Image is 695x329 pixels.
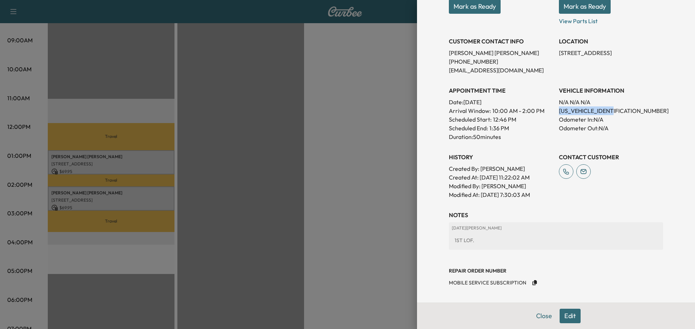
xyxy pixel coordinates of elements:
p: [US_VEHICLE_IDENTIFICATION_NUMBER] [559,106,663,115]
p: Modified At : [DATE] 7:30:03 AM [449,190,553,199]
h3: VEHICLE INFORMATION [559,86,663,95]
span: MOBILE SERVICE SUBSCRIPTION [449,279,526,286]
p: [DATE] | [PERSON_NAME] [452,225,660,231]
p: Duration: 50 minutes [449,132,553,141]
p: [STREET_ADDRESS] [559,48,663,57]
p: Created By : [PERSON_NAME] [449,164,553,173]
p: N/A N/A N/A [559,98,663,106]
button: Copy to clipboard [529,277,540,288]
p: Odometer Out: N/A [559,124,663,132]
p: Date: [DATE] [449,98,553,106]
h3: CONTACT CUSTOMER [559,153,663,161]
p: [PERSON_NAME] [PERSON_NAME] [449,48,553,57]
h3: NOTES [449,211,663,219]
div: 1ST LOF. [452,234,660,247]
h3: History [449,153,553,161]
p: Arrival Window: [449,106,553,115]
p: 1:36 PM [489,124,509,132]
p: Odometer In: N/A [559,115,663,124]
h3: LOCATION [559,37,663,46]
p: [EMAIL_ADDRESS][DOMAIN_NAME] [449,66,553,75]
p: View Parts List [559,14,663,25]
p: Modified By : [PERSON_NAME] [449,182,553,190]
h3: CUSTOMER CONTACT INFO [449,37,553,46]
button: Close [531,309,557,323]
p: Scheduled End: [449,124,488,132]
button: Edit [560,309,581,323]
p: [PHONE_NUMBER] [449,57,553,66]
p: Scheduled Start: [449,115,492,124]
p: 12:46 PM [493,115,516,124]
h3: APPOINTMENT TIME [449,86,553,95]
h3: Repair Order number [449,267,663,274]
p: Created At : [DATE] 11:22:02 AM [449,173,553,182]
span: 10:00 AM - 2:00 PM [492,106,544,115]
